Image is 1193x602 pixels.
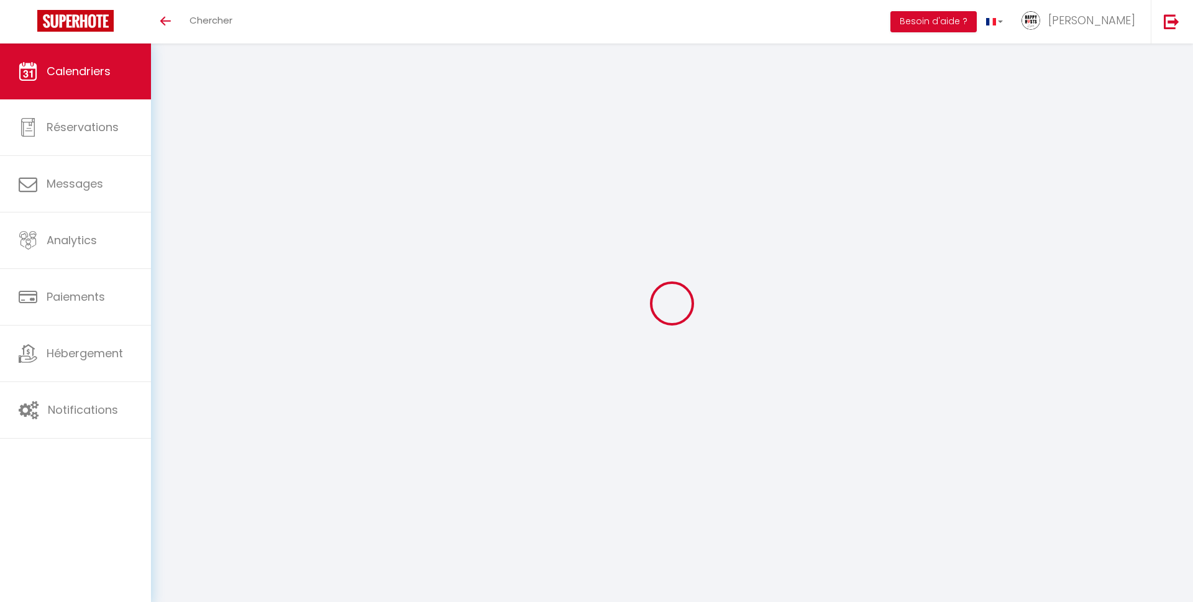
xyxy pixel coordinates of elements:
[47,119,119,135] span: Réservations
[1048,12,1135,28] span: [PERSON_NAME]
[1164,14,1179,29] img: logout
[37,10,114,32] img: Super Booking
[1022,11,1040,30] img: ...
[48,402,118,417] span: Notifications
[47,345,123,361] span: Hébergement
[47,232,97,248] span: Analytics
[890,11,977,32] button: Besoin d'aide ?
[47,289,105,304] span: Paiements
[47,63,111,79] span: Calendriers
[47,176,103,191] span: Messages
[190,14,232,27] span: Chercher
